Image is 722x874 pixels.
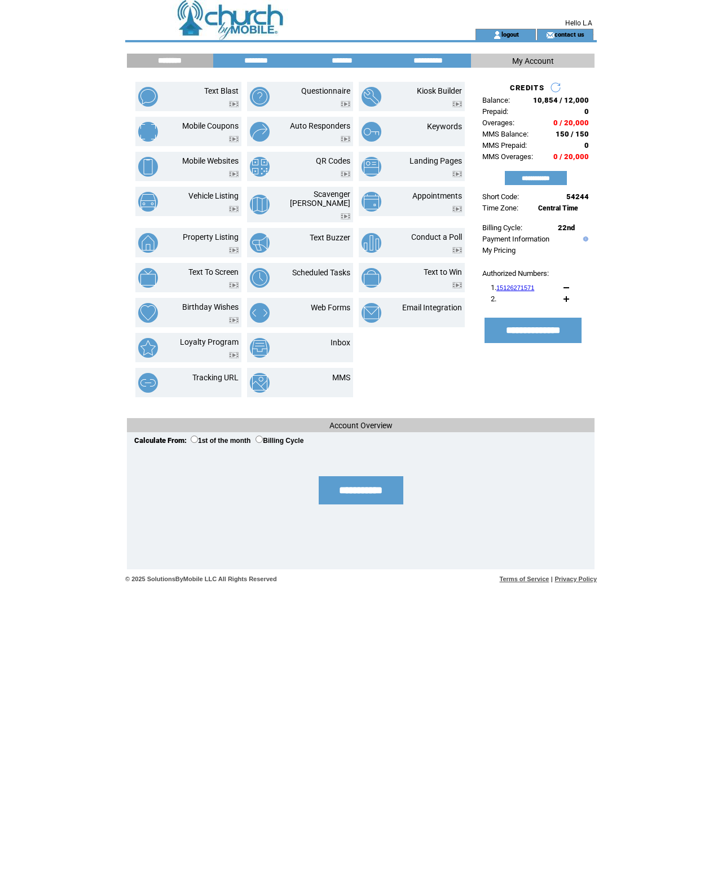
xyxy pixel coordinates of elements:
span: Prepaid: [482,107,508,116]
span: Authorized Numbers: [482,269,549,278]
a: logout [501,30,519,38]
a: Text Blast [204,86,239,95]
img: landing-pages.png [362,157,381,177]
span: 0 / 20,000 [553,152,589,161]
img: video.png [229,171,239,177]
img: contact_us_icon.gif [546,30,554,39]
a: Inbox [331,338,350,347]
img: video.png [229,247,239,253]
span: 0 [584,107,589,116]
span: Hello L.A [565,19,592,27]
img: auto-responders.png [250,122,270,142]
span: Overages: [482,118,514,127]
a: Auto Responders [290,121,350,130]
span: | [551,576,553,582]
span: 54244 [566,192,589,201]
img: video.png [452,206,462,212]
a: Kiosk Builder [417,86,462,95]
a: Payment Information [482,235,549,243]
img: keywords.png [362,122,381,142]
span: 0 / 20,000 [553,118,589,127]
label: 1st of the month [191,437,250,445]
span: Central Time [538,204,578,212]
img: video.png [341,136,350,142]
a: 15126271571 [496,284,534,291]
a: Conduct a Poll [411,232,462,241]
a: Terms of Service [500,576,549,582]
a: Vehicle Listing [188,191,239,200]
a: Scavenger [PERSON_NAME] [290,190,350,208]
a: Landing Pages [410,156,462,165]
span: Balance: [482,96,510,104]
a: Loyalty Program [180,337,239,346]
a: Web Forms [311,303,350,312]
span: Time Zone: [482,204,518,212]
img: text-to-win.png [362,268,381,288]
img: vehicle-listing.png [138,192,158,212]
img: video.png [229,136,239,142]
img: video.png [452,171,462,177]
img: video.png [229,352,239,358]
img: mms.png [250,373,270,393]
img: account_icon.gif [493,30,501,39]
img: scavenger-hunt.png [250,195,270,214]
input: 1st of the month [191,436,198,443]
a: Keywords [427,122,462,131]
img: text-buzzer.png [250,233,270,253]
span: 1. [491,283,534,292]
img: video.png [341,171,350,177]
span: Calculate From: [134,436,187,445]
a: Questionnaire [301,86,350,95]
img: scheduled-tasks.png [250,268,270,288]
span: © 2025 SolutionsByMobile LLC All Rights Reserved [125,576,277,582]
a: Email Integration [402,303,462,312]
img: inbox.png [250,338,270,358]
span: MMS Prepaid: [482,141,527,150]
img: text-to-screen.png [138,268,158,288]
a: Birthday Wishes [182,302,239,311]
a: My Pricing [482,246,516,254]
img: qr-codes.png [250,157,270,177]
img: video.png [229,282,239,288]
img: loyalty-program.png [138,338,158,358]
a: Mobile Websites [182,156,239,165]
span: MMS Overages: [482,152,533,161]
a: Tracking URL [192,373,239,382]
a: Property Listing [183,232,239,241]
a: Privacy Policy [554,576,597,582]
img: video.png [452,247,462,253]
img: help.gif [580,236,588,241]
a: Appointments [412,191,462,200]
img: tracking-url.png [138,373,158,393]
img: video.png [229,101,239,107]
span: CREDITS [510,84,544,92]
a: Text to Win [424,267,462,276]
a: QR Codes [316,156,350,165]
img: text-blast.png [138,87,158,107]
a: Scheduled Tasks [292,268,350,277]
a: Text To Screen [188,267,239,276]
img: video.png [341,101,350,107]
img: video.png [452,101,462,107]
img: conduct-a-poll.png [362,233,381,253]
img: kiosk-builder.png [362,87,381,107]
span: 0 [584,141,589,150]
img: web-forms.png [250,303,270,323]
img: mobile-coupons.png [138,122,158,142]
a: contact us [554,30,584,38]
label: Billing Cycle [256,437,303,445]
img: birthday-wishes.png [138,303,158,323]
img: appointments.png [362,192,381,212]
img: video.png [341,213,350,219]
img: video.png [229,206,239,212]
a: MMS [332,373,350,382]
span: 22nd [558,223,575,232]
span: Billing Cycle: [482,223,522,232]
span: My Account [512,56,554,65]
input: Billing Cycle [256,436,263,443]
img: property-listing.png [138,233,158,253]
span: 10,854 / 12,000 [533,96,589,104]
a: Text Buzzer [310,233,350,242]
span: Account Overview [329,421,393,430]
img: video.png [452,282,462,288]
